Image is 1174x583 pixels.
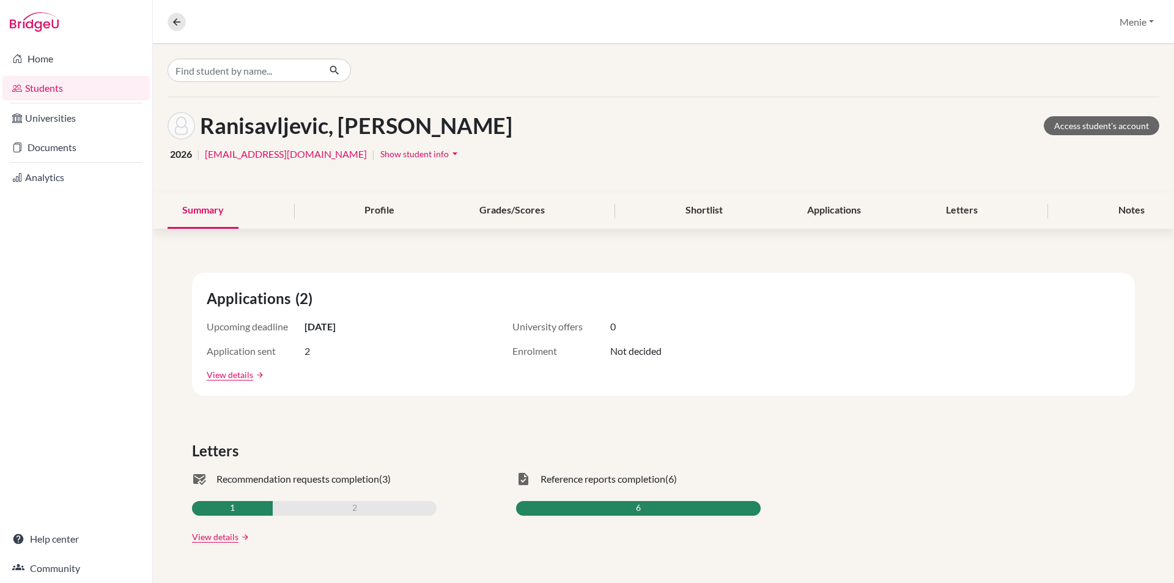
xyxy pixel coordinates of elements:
i: arrow_drop_down [449,147,461,160]
button: Show student infoarrow_drop_down [380,144,462,163]
span: Recommendation requests completion [216,472,379,486]
a: arrow_forward [238,533,249,541]
span: Applications [207,288,295,310]
span: (6) [665,472,677,486]
a: View details [192,530,238,543]
a: [EMAIL_ADDRESS][DOMAIN_NAME] [205,147,367,162]
div: Profile [350,193,409,229]
div: Letters [931,193,992,229]
a: arrow_forward [253,371,264,379]
span: Application sent [207,344,305,358]
div: Notes [1104,193,1159,229]
a: Home [2,46,150,71]
span: Letters [192,440,243,462]
a: View details [207,368,253,381]
a: Students [2,76,150,100]
a: Documents [2,135,150,160]
input: Find student by name... [168,59,319,82]
span: Upcoming deadline [207,319,305,334]
a: Analytics [2,165,150,190]
div: Applications [792,193,876,229]
span: | [372,147,375,162]
span: University offers [512,319,610,334]
div: Shortlist [671,193,737,229]
span: 2026 [170,147,192,162]
span: | [197,147,200,162]
div: Grades/Scores [465,193,559,229]
a: Community [2,556,150,581]
span: (2) [295,288,317,310]
img: Luka Ranisavljevic's avatar [168,112,195,139]
span: Not decided [610,344,662,358]
span: Reference reports completion [541,472,665,486]
a: Access student's account [1044,116,1159,135]
span: 2 [352,501,357,516]
a: Universities [2,106,150,130]
span: 0 [610,319,616,334]
a: Help center [2,527,150,551]
span: task [516,472,531,486]
span: Show student info [380,149,449,159]
span: (3) [379,472,391,486]
span: 1 [230,501,235,516]
span: 2 [305,344,310,358]
button: Menie [1114,10,1159,34]
h1: Ranisavljevic, [PERSON_NAME] [200,113,512,139]
span: Enrolment [512,344,610,358]
div: Summary [168,193,238,229]
img: Bridge-U [10,12,59,32]
span: 6 [636,501,641,516]
span: [DATE] [305,319,336,334]
span: mark_email_read [192,472,207,486]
